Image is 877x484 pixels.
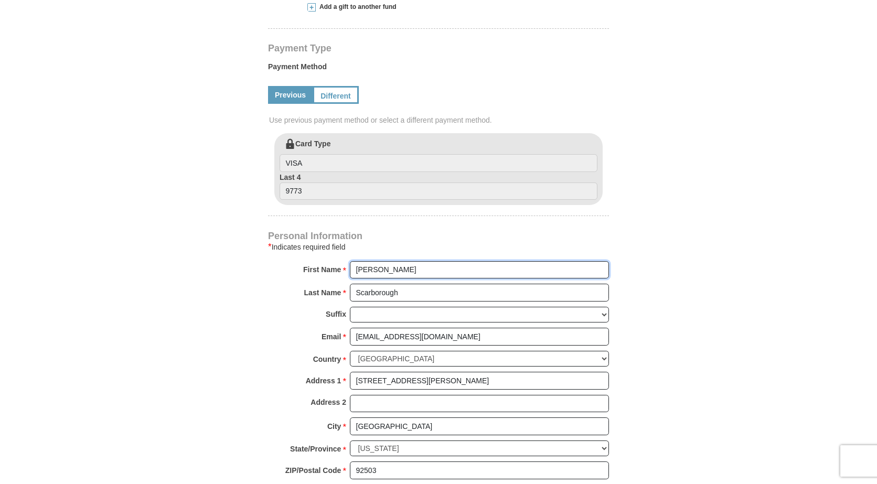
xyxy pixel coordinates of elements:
strong: Last Name [304,285,341,300]
strong: State/Province [290,442,341,456]
label: Last 4 [280,172,597,200]
span: Add a gift to another fund [316,3,397,12]
strong: Suffix [326,307,346,321]
input: Card Type [280,154,597,172]
strong: Email [322,329,341,344]
strong: ZIP/Postal Code [285,463,341,478]
strong: City [327,419,341,434]
input: Last 4 [280,182,597,200]
a: Previous [268,86,313,104]
h4: Payment Type [268,44,609,52]
strong: First Name [303,262,341,277]
strong: Address 1 [306,373,341,388]
label: Card Type [280,138,597,172]
h4: Personal Information [268,232,609,240]
span: Use previous payment method or select a different payment method. [269,115,610,125]
strong: Country [313,352,341,367]
strong: Address 2 [311,395,346,410]
label: Payment Method [268,61,609,77]
a: Different [313,86,359,104]
div: Indicates required field [268,241,609,253]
